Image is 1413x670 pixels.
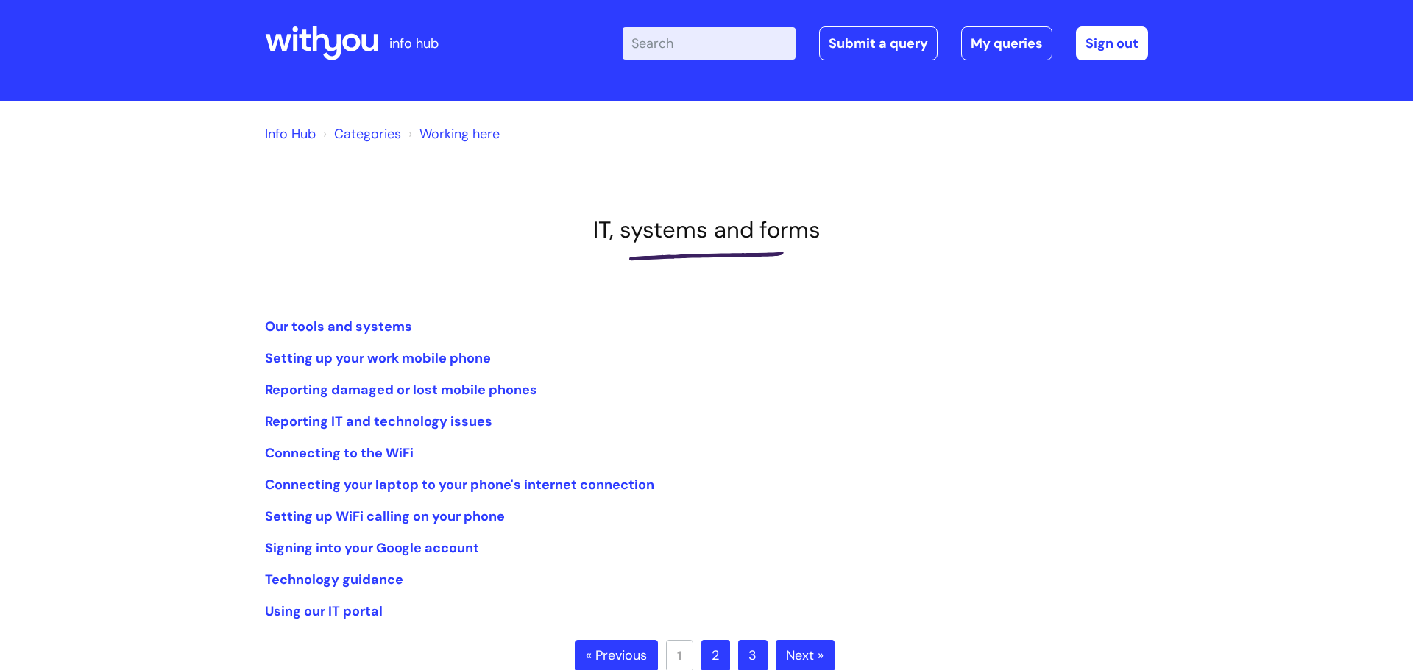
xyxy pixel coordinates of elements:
[405,122,500,146] li: Working here
[319,122,401,146] li: Solution home
[623,26,1148,60] div: | -
[265,318,412,335] a: Our tools and systems
[1076,26,1148,60] a: Sign out
[265,539,479,557] a: Signing into your Google account
[265,349,491,367] a: Setting up your work mobile phone
[961,26,1052,60] a: My queries
[819,26,938,60] a: Submit a query
[265,476,654,493] a: Connecting your laptop to your phone's internet connection
[265,381,537,399] a: Reporting damaged or lost mobile phones
[265,444,414,462] a: Connecting to the WiFi
[419,125,500,143] a: Working here
[265,413,492,430] a: Reporting IT and technology issues
[265,125,316,143] a: Info Hub
[623,27,796,60] input: Search
[389,32,439,55] p: info hub
[265,571,403,588] a: Technology guidance
[334,125,401,143] a: Categories
[265,507,505,525] a: Setting up WiFi calling on your phone
[265,216,1148,243] h1: IT, systems and forms
[265,602,383,620] a: Using our IT portal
